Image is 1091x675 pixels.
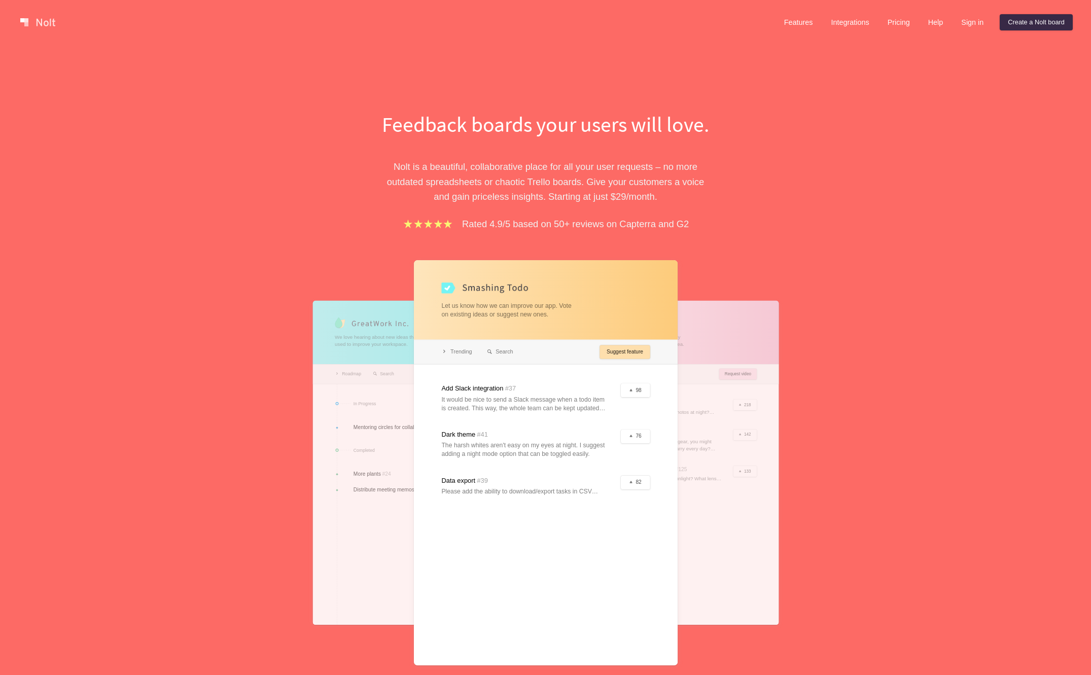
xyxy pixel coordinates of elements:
[1000,14,1073,30] a: Create a Nolt board
[920,14,952,30] a: Help
[462,217,689,231] p: Rated 4.9/5 based on 50+ reviews on Capterra and G2
[402,218,454,230] img: stars.b067e34983.png
[879,14,918,30] a: Pricing
[371,110,721,139] h1: Feedback boards your users will love.
[953,14,992,30] a: Sign in
[776,14,821,30] a: Features
[823,14,877,30] a: Integrations
[371,159,721,204] p: Nolt is a beautiful, collaborative place for all your user requests – no more outdated spreadshee...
